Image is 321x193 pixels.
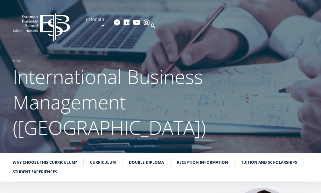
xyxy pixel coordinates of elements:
[241,159,297,166] a: Tuition and scholarships
[13,58,24,63] font: Home
[13,58,24,64] a: Home
[129,160,164,165] font: Double diploma
[13,160,77,165] font: Why choose this curriculum?
[90,159,116,166] a: Curriculum
[177,160,228,165] font: Reception information
[13,159,77,166] a: Why choose this curriculum?
[13,64,206,141] font: International Business Management ([GEOGRAPHIC_DATA])
[177,159,228,166] a: Reception information
[13,169,57,175] a: Student experiences
[129,159,164,166] a: Double diploma
[241,160,297,165] font: Tuition and scholarships
[90,160,116,165] font: Curriculum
